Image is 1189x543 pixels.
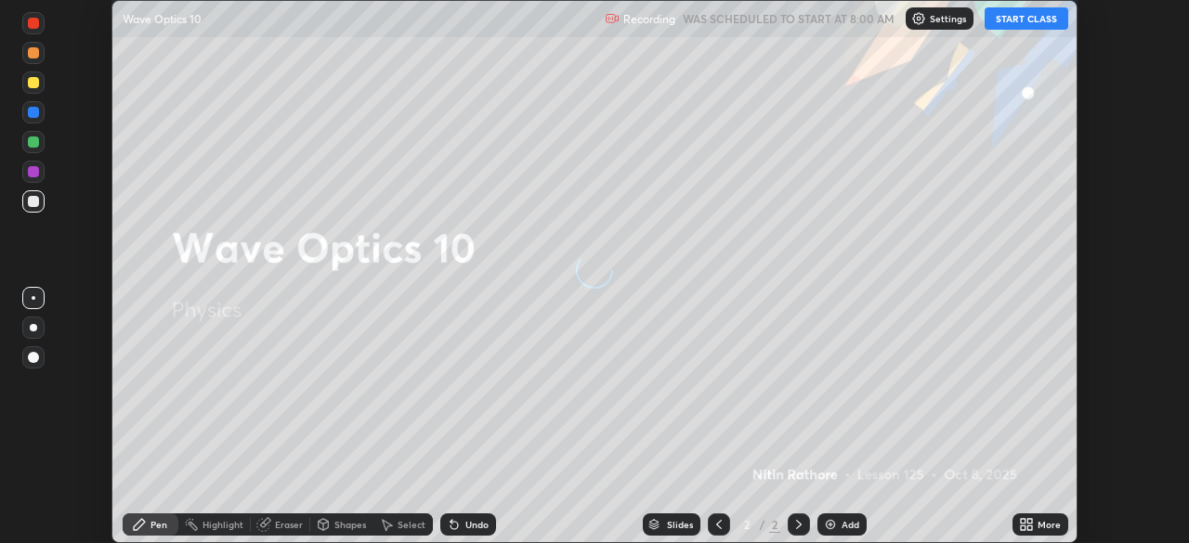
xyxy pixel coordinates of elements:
img: recording.375f2c34.svg [605,11,620,26]
div: / [760,519,765,530]
p: Settings [930,14,966,23]
h5: WAS SCHEDULED TO START AT 8:00 AM [683,10,895,27]
img: class-settings-icons [911,11,926,26]
div: Highlight [203,520,243,529]
p: Recording [623,12,675,26]
div: Pen [150,520,167,529]
div: Add [842,520,859,529]
div: More [1038,520,1061,529]
button: START CLASS [985,7,1068,30]
div: Shapes [334,520,366,529]
div: Slides [667,520,693,529]
p: Wave Optics 10 [123,11,202,26]
div: Eraser [275,520,303,529]
div: 2 [769,516,780,533]
img: add-slide-button [823,517,838,532]
div: Undo [465,520,489,529]
div: 2 [738,519,756,530]
div: Select [398,520,425,529]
